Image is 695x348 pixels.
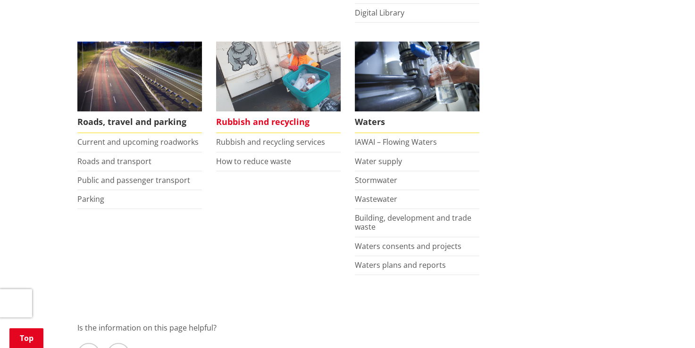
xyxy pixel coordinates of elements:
a: Rubbish and recycling services [216,137,325,147]
a: Top [9,328,43,348]
span: Waters [355,111,479,133]
a: How to reduce waste [216,156,291,166]
a: IAWAI – Flowing Waters [355,137,437,147]
a: Digital Library [355,8,404,18]
img: Roads, travel and parking [77,41,202,112]
a: Roads and transport [77,156,151,166]
span: Roads, travel and parking [77,111,202,133]
a: Stormwater [355,175,397,185]
a: Waters [355,41,479,133]
a: Rubbish and recycling [216,41,341,133]
a: Building, development and trade waste [355,213,471,232]
a: Waters plans and reports [355,260,446,270]
a: Parking [77,194,104,204]
img: Water treatment [355,41,479,112]
a: Roads, travel and parking Roads, travel and parking [77,41,202,133]
img: Rubbish and recycling [216,41,341,112]
iframe: Messenger Launcher [652,308,686,342]
a: Waters consents and projects [355,241,461,251]
a: Public and passenger transport [77,175,190,185]
span: Rubbish and recycling [216,111,341,133]
a: Water supply [355,156,402,166]
a: Current and upcoming roadworks [77,137,199,147]
p: Is the information on this page helpful? [77,322,618,333]
a: Wastewater [355,194,397,204]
